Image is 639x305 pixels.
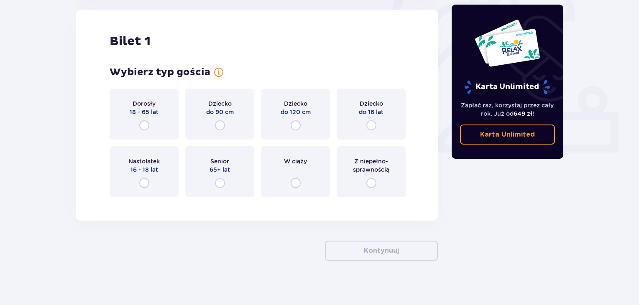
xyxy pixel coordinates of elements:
[344,157,398,174] p: Z niepełno­sprawnością
[130,108,158,116] p: 18 - 65 lat
[464,80,551,94] p: Karta Unlimited
[110,66,210,79] p: Wybierz typ gościa
[208,99,232,108] p: Dziecko
[130,165,158,174] p: 16 - 18 lat
[460,101,555,118] p: Zapłać raz, korzystaj przez cały rok. Już od !
[325,241,438,261] button: Kontynuuj
[359,108,383,116] p: do 16 lat
[360,99,383,108] p: Dziecko
[210,165,230,174] p: 65+ lat
[460,125,555,145] a: Karta Unlimited
[281,108,311,116] p: do 120 cm
[480,130,535,139] p: Karta Unlimited
[206,108,234,116] p: do 90 cm
[110,33,151,49] p: Bilet 1
[284,99,307,108] p: Dziecko
[514,110,532,117] span: 649 zł
[210,157,229,165] p: Senior
[284,157,307,165] p: W ciąży
[133,99,156,108] p: Dorosły
[128,157,160,165] p: Nastolatek
[364,246,399,255] p: Kontynuuj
